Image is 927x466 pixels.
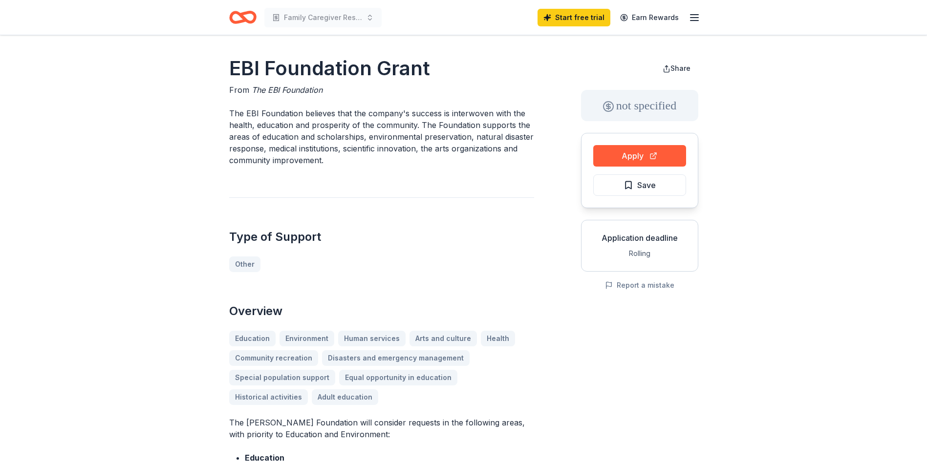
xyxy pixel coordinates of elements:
div: From [229,84,534,96]
p: The EBI Foundation believes that the company's success is interwoven with the health, education a... [229,107,534,166]
p: The [PERSON_NAME] Foundation will consider requests in the following areas, with priority to Educ... [229,417,534,440]
button: Family Caregiver Respite [264,8,382,27]
div: Rolling [589,248,690,259]
a: Home [229,6,257,29]
span: Family Caregiver Respite [284,12,362,23]
button: Report a mistake [605,279,674,291]
span: The EBI Foundation [252,85,323,95]
h2: Type of Support [229,229,534,245]
a: Start free trial [538,9,610,26]
button: Save [593,174,686,196]
h1: EBI Foundation Grant [229,55,534,82]
button: Apply [593,145,686,167]
div: Application deadline [589,232,690,244]
h2: Overview [229,303,534,319]
button: Share [655,59,698,78]
div: not specified [581,90,698,121]
strong: Education [245,453,284,463]
a: Other [229,256,260,272]
a: Earn Rewards [614,9,685,26]
span: Save [637,179,656,191]
span: Share [670,64,690,72]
